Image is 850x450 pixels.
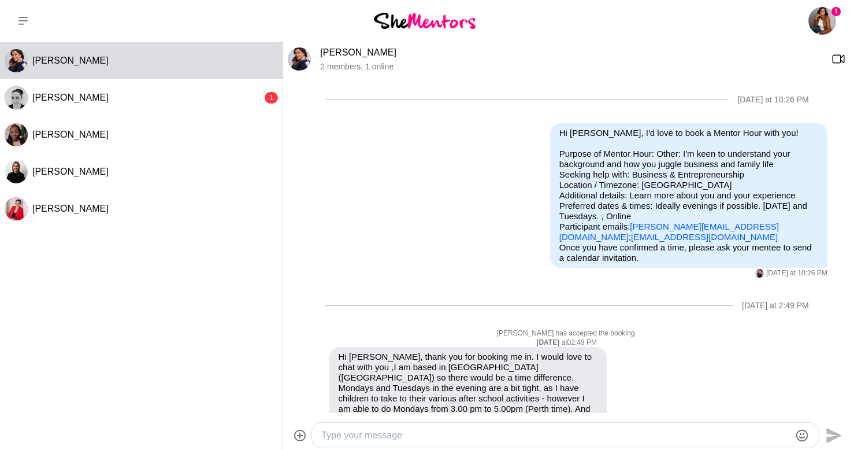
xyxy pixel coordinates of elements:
[5,49,28,72] img: R
[320,47,396,57] a: [PERSON_NAME]
[631,232,778,242] a: [EMAIL_ADDRESS][DOMAIN_NAME]
[808,7,836,35] img: Orine Silveira-McCuskey
[536,338,561,346] strong: [DATE]
[808,7,836,35] a: Orine Silveira-McCuskey1
[306,338,827,348] div: at 02:49 PM
[32,204,109,213] span: [PERSON_NAME]
[559,149,818,242] p: Purpose of Mentor Hour: Other: I'm keen to understand your background and how you juggle business...
[265,92,278,104] div: 1
[288,47,311,71] div: Richa Joshi
[320,62,822,72] p: 2 members , 1 online
[32,130,109,139] span: [PERSON_NAME]
[5,160,28,183] img: C
[559,222,779,242] a: [PERSON_NAME][EMAIL_ADDRESS][DOMAIN_NAME]
[742,301,809,311] div: [DATE] at 2:49 PM
[559,242,818,263] p: Once you have confirmed a time, please ask your mentee to send a calendar invitation.
[766,269,827,278] time: 2025-09-01T12:26:22.771Z
[32,56,109,65] span: [PERSON_NAME]
[819,422,845,448] button: Send
[795,429,809,442] button: Emoji picker
[5,123,28,146] div: Getrude Mereki
[5,86,28,109] img: E
[32,93,109,102] span: [PERSON_NAME]
[737,95,808,105] div: [DATE] at 10:26 PM
[755,269,764,278] div: Richa Joshi
[5,86,28,109] div: Erin
[288,47,311,71] img: R
[5,160,28,183] div: Cara Gleeson
[559,128,818,138] p: Hi [PERSON_NAME], I'd love to book a Mentor Hour with you!
[832,7,841,16] span: 1
[321,429,790,442] textarea: Type your message
[5,123,28,146] img: G
[5,197,28,220] img: K
[5,197,28,220] div: Kat Milner
[755,269,764,278] img: R
[32,167,109,176] span: [PERSON_NAME]
[374,13,476,28] img: She Mentors Logo
[5,49,28,72] div: Richa Joshi
[306,329,827,338] p: [PERSON_NAME] has accepted the booking.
